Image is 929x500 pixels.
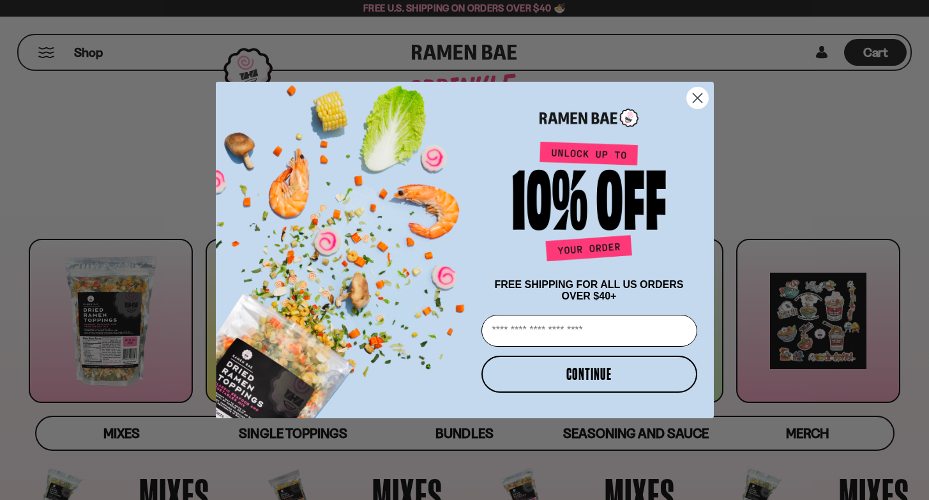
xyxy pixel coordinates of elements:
button: Close dialog [686,87,709,109]
img: ce7035ce-2e49-461c-ae4b-8ade7372f32c.png [216,71,476,418]
img: Unlock up to 10% off [510,141,669,266]
button: CONTINUE [481,356,697,393]
img: Ramen Bae Logo [540,107,638,128]
span: FREE SHIPPING FOR ALL US ORDERS OVER $40+ [494,279,683,301]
